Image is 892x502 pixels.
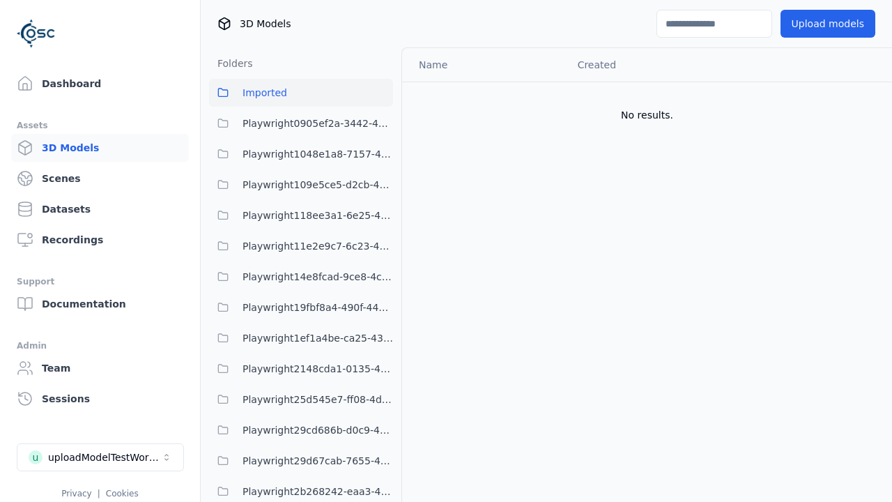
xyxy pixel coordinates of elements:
[402,82,892,149] td: No results.
[17,14,56,53] img: Logo
[209,232,393,260] button: Playwright11e2e9c7-6c23-4ce7-ac48-ea95a4ff6a43
[243,207,393,224] span: Playwright118ee3a1-6e25-456a-9a29-0f34eaed349c
[11,226,189,254] a: Recordings
[243,115,393,132] span: Playwright0905ef2a-3442-4660-8d71-127f9deb160c
[29,450,43,464] div: u
[209,109,393,137] button: Playwright0905ef2a-3442-4660-8d71-127f9deb160c
[209,56,253,70] h3: Folders
[209,447,393,475] button: Playwright29d67cab-7655-4a15-9701-4b560da7f167
[240,17,291,31] span: 3D Models
[11,290,189,318] a: Documentation
[11,134,189,162] a: 3D Models
[17,443,184,471] button: Select a workspace
[17,117,183,134] div: Assets
[209,171,393,199] button: Playwright109e5ce5-d2cb-4ab8-a55a-98f36a07a7af
[243,268,393,285] span: Playwright14e8fcad-9ce8-4c9f-9ba9-3f066997ed84
[11,195,189,223] a: Datasets
[209,294,393,321] button: Playwright19fbf8a4-490f-4493-a67b-72679a62db0e
[209,79,393,107] button: Imported
[243,238,393,254] span: Playwright11e2e9c7-6c23-4ce7-ac48-ea95a4ff6a43
[209,386,393,413] button: Playwright25d545e7-ff08-4d3b-b8cd-ba97913ee80b
[17,337,183,354] div: Admin
[98,489,100,499] span: |
[11,70,189,98] a: Dashboard
[209,263,393,291] button: Playwright14e8fcad-9ce8-4c9f-9ba9-3f066997ed84
[243,176,393,193] span: Playwright109e5ce5-d2cb-4ab8-a55a-98f36a07a7af
[209,355,393,383] button: Playwright2148cda1-0135-4eee-9a3e-ba7e638b60a6
[11,354,189,382] a: Team
[106,489,139,499] a: Cookies
[209,416,393,444] button: Playwright29cd686b-d0c9-4777-aa54-1065c8c7cee8
[209,324,393,352] button: Playwright1ef1a4be-ca25-4334-b22c-6d46e5dc87b0
[209,140,393,168] button: Playwright1048e1a8-7157-4402-9d51-a0d67d82f98b
[11,165,189,192] a: Scenes
[209,201,393,229] button: Playwright118ee3a1-6e25-456a-9a29-0f34eaed349c
[17,273,183,290] div: Support
[11,385,189,413] a: Sessions
[243,299,393,316] span: Playwright19fbf8a4-490f-4493-a67b-72679a62db0e
[780,10,875,38] button: Upload models
[243,146,393,162] span: Playwright1048e1a8-7157-4402-9d51-a0d67d82f98b
[61,489,91,499] a: Privacy
[243,84,287,101] span: Imported
[243,483,393,500] span: Playwright2b268242-eaa3-4b4a-9dc9-697a2c97013a
[243,452,393,469] span: Playwright29d67cab-7655-4a15-9701-4b560da7f167
[243,391,393,408] span: Playwright25d545e7-ff08-4d3b-b8cd-ba97913ee80b
[48,450,161,464] div: uploadModelTestWorkspace
[243,330,393,347] span: Playwright1ef1a4be-ca25-4334-b22c-6d46e5dc87b0
[243,360,393,377] span: Playwright2148cda1-0135-4eee-9a3e-ba7e638b60a6
[243,422,393,439] span: Playwright29cd686b-d0c9-4777-aa54-1065c8c7cee8
[567,48,735,82] th: Created
[402,48,567,82] th: Name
